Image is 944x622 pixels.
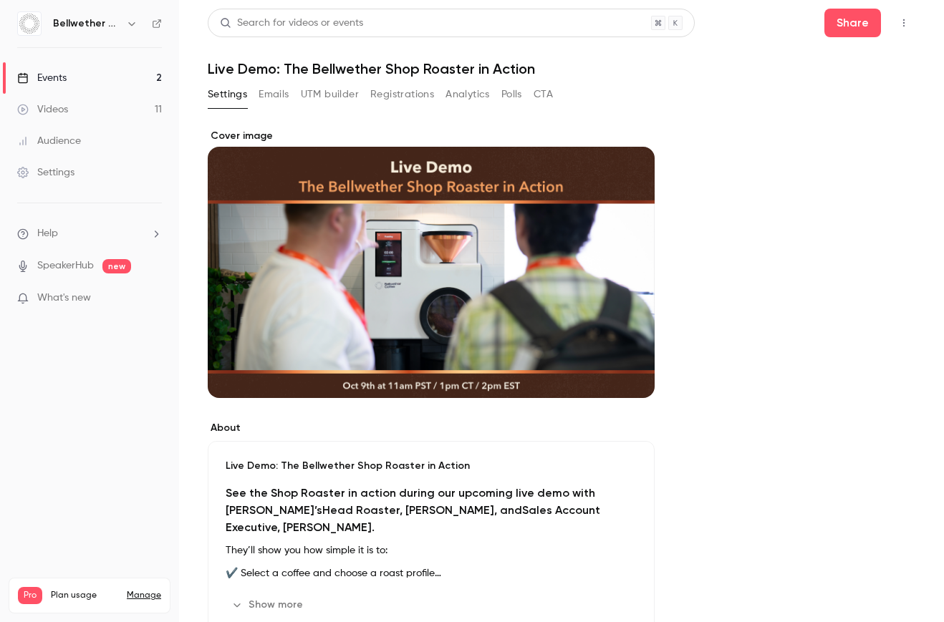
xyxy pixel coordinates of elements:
a: SpeakerHub [37,258,94,273]
button: Emails [259,83,289,106]
button: Polls [501,83,522,106]
button: UTM builder [301,83,359,106]
iframe: Noticeable Trigger [145,292,162,305]
h1: Live Demo: The Bellwether Shop Roaster in Action [208,60,915,77]
button: Share [824,9,881,37]
button: Registrations [370,83,434,106]
div: Events [17,71,67,85]
div: Audience [17,134,81,148]
li: help-dropdown-opener [17,226,162,241]
button: CTA [534,83,553,106]
p: They’ll show you how simple it is to: [226,542,637,559]
div: Videos [17,102,68,117]
span: Help [37,226,58,241]
section: Cover image [208,129,655,398]
a: Manage [127,590,161,601]
button: Analytics [445,83,490,106]
img: Bellwether Coffee [18,12,41,35]
p: Live Demo: The Bellwether Shop Roaster in Action [226,459,637,473]
h6: Bellwether Coffee [53,16,120,31]
strong: Head Roaster, [PERSON_NAME] [322,503,494,517]
div: Search for videos or events [220,16,363,31]
label: About [208,421,655,435]
p: ✔️ Select a coffee and choose a roast profile [226,565,637,582]
span: Plan usage [51,590,118,601]
h2: See the Shop Roaster in action during our upcoming live demo with [PERSON_NAME]’s , and . [226,485,637,536]
div: Settings [17,165,74,180]
span: new [102,259,131,273]
button: Settings [208,83,247,106]
span: Pro [18,587,42,604]
button: Show more [226,593,312,616]
label: Cover image [208,129,655,143]
span: What's new [37,291,91,306]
